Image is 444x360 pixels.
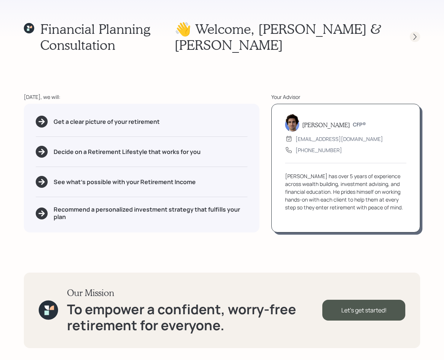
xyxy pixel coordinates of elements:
h1: To empower a confident, worry-free retirement for everyone. [67,301,322,333]
div: [DATE], we will: [24,93,259,101]
h5: [PERSON_NAME] [302,121,350,128]
div: [PHONE_NUMBER] [296,146,342,154]
div: Let's get started! [322,300,405,321]
img: harrison-schaefer-headshot-2.png [285,114,299,132]
h5: Get a clear picture of your retirement [54,118,160,125]
h5: Decide on a Retirement Lifestyle that works for you [54,148,201,155]
h6: CFP® [353,122,366,128]
div: Your Advisor [271,93,420,101]
div: [PERSON_NAME] has over 5 years of experience across wealth building, investment advising, and fin... [285,172,406,211]
div: [EMAIL_ADDRESS][DOMAIN_NAME] [296,135,383,143]
h1: 👋 Welcome , [PERSON_NAME] & [PERSON_NAME] [175,21,396,53]
h5: Recommend a personalized investment strategy that fulfills your plan [54,206,247,220]
h3: Our Mission [67,287,322,298]
h1: Financial Planning Consultation [40,21,174,53]
h5: See what's possible with your Retirement Income [54,179,196,186]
